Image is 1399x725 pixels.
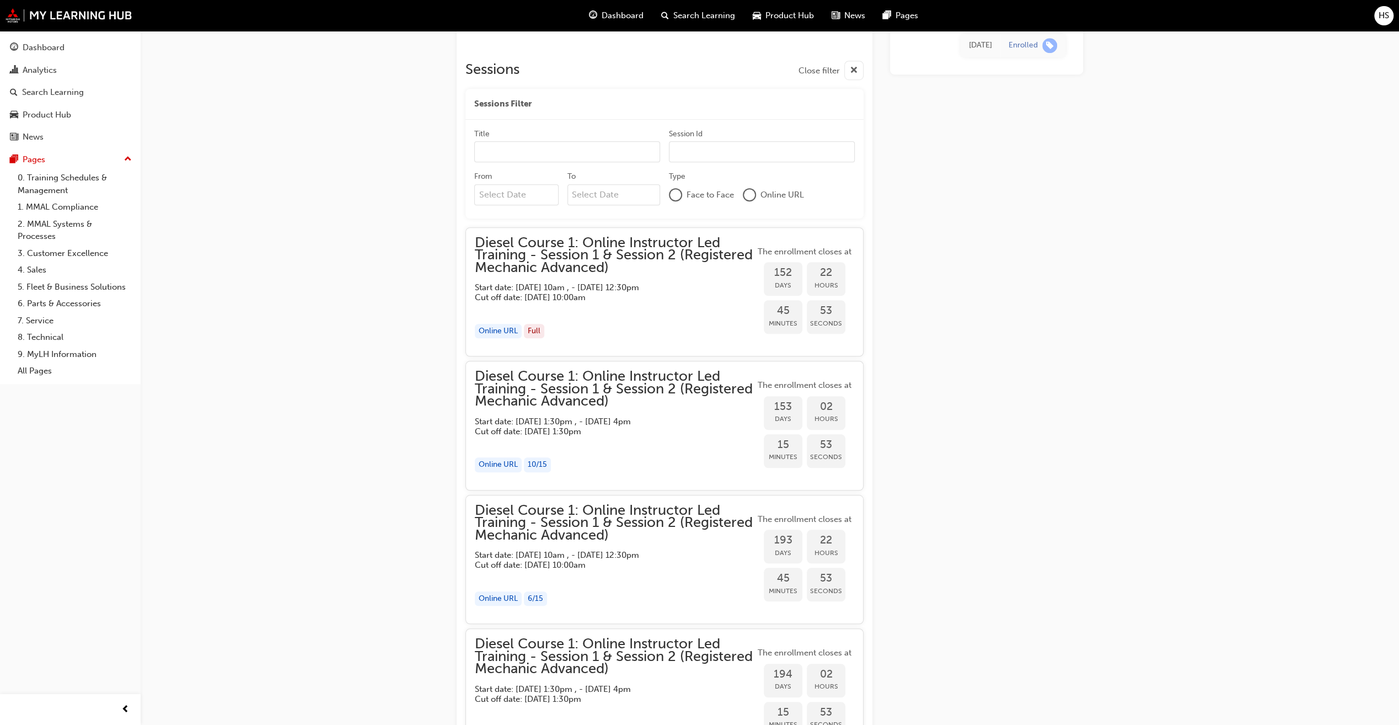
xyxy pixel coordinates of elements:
[580,4,652,27] a: guage-iconDashboard
[764,585,802,598] span: Minutes
[4,38,136,58] a: Dashboard
[874,4,927,27] a: pages-iconPages
[524,457,551,472] div: 10 / 15
[669,129,703,140] div: Session Id
[475,417,737,427] h5: Start date: [DATE] 1:30pm , - [DATE] 4pm
[764,451,802,463] span: Minutes
[807,401,845,413] span: 02
[764,680,802,693] span: Days
[832,9,840,23] span: news-icon
[10,88,18,98] span: search-icon
[475,370,854,481] button: Diesel Course 1: Online Instructor Led Training - Session 1 & Session 2 (Registered Mechanic Adva...
[807,547,845,559] span: Hours
[474,141,660,162] input: Title
[969,39,992,52] div: Thu Jul 03 2025 11:59:14 GMT+1000 (Australian Eastern Standard Time)
[13,346,136,363] a: 9. MyLH Information
[13,279,136,296] a: 5. Fleet & Business Solutions
[13,312,136,329] a: 7. Service
[753,9,761,23] span: car-icon
[765,9,814,22] span: Product Hub
[764,413,802,425] span: Days
[589,9,597,23] span: guage-icon
[764,668,802,681] span: 194
[4,60,136,81] a: Analytics
[764,439,802,451] span: 15
[13,262,136,279] a: 4. Sales
[4,35,136,150] button: DashboardAnalyticsSearch LearningProduct HubNews
[475,427,737,436] h5: Cut off date: [DATE] 1:30pm
[807,266,845,279] span: 22
[1009,40,1038,51] div: Enrolled
[475,237,854,348] button: Diesel Course 1: Online Instructor Led Training - Session 1 & Session 2 (Registered Mechanic Adva...
[524,324,544,339] div: Full
[807,706,845,719] span: 53
[475,324,522,339] div: Online URL
[764,572,802,585] span: 45
[669,171,685,182] div: Type
[13,169,136,199] a: 0. Training Schedules & Management
[652,4,744,27] a: search-iconSearch Learning
[807,279,845,292] span: Hours
[475,504,755,542] span: Diesel Course 1: Online Instructor Led Training - Session 1 & Session 2 (Registered Mechanic Adva...
[807,451,845,463] span: Seconds
[524,591,547,606] div: 6 / 15
[764,305,802,317] span: 45
[10,43,18,53] span: guage-icon
[602,9,644,22] span: Dashboard
[4,127,136,147] a: News
[764,266,802,279] span: 152
[807,439,845,451] span: 53
[844,9,865,22] span: News
[475,237,755,274] span: Diesel Course 1: Online Instructor Led Training - Session 1 & Session 2 (Registered Mechanic Adva...
[475,504,854,615] button: Diesel Course 1: Online Instructor Led Training - Session 1 & Session 2 (Registered Mechanic Adva...
[807,572,845,585] span: 53
[13,199,136,216] a: 1. MMAL Compliance
[669,141,855,162] input: Session Id
[474,129,490,140] div: Title
[474,184,559,205] input: From
[760,189,804,201] span: Online URL
[465,61,519,80] h2: Sessions
[475,292,737,302] h5: Cut off date: [DATE] 10:00am
[13,362,136,380] a: All Pages
[475,591,522,606] div: Online URL
[13,329,136,346] a: 8. Technical
[896,9,918,22] span: Pages
[850,64,858,78] span: cross-icon
[807,413,845,425] span: Hours
[13,216,136,245] a: 2. MMAL Systems & Processes
[687,189,734,201] span: Face to Face
[6,8,132,23] img: mmal
[567,171,576,182] div: To
[798,61,864,80] button: Close filter
[807,668,845,681] span: 02
[764,317,802,330] span: Minutes
[475,550,737,560] h5: Start date: [DATE] 10am , - [DATE] 12:30pm
[883,9,891,23] span: pages-icon
[807,585,845,598] span: Seconds
[567,184,661,205] input: To
[4,150,136,170] button: Pages
[13,245,136,262] a: 3. Customer Excellence
[23,109,71,121] div: Product Hub
[673,9,735,22] span: Search Learning
[475,457,522,472] div: Online URL
[475,560,737,570] h5: Cut off date: [DATE] 10:00am
[764,547,802,559] span: Days
[1042,38,1057,53] span: learningRecordVerb_ENROLL-icon
[474,98,532,110] span: Sessions Filter
[10,132,18,142] span: news-icon
[755,246,854,258] span: The enrollment closes at
[121,703,130,717] span: prev-icon
[10,155,18,165] span: pages-icon
[23,41,65,54] div: Dashboard
[475,638,755,675] span: Diesel Course 1: Online Instructor Led Training - Session 1 & Session 2 (Registered Mechanic Adva...
[764,706,802,719] span: 15
[807,534,845,547] span: 22
[10,110,18,120] span: car-icon
[23,131,44,143] div: News
[764,534,802,547] span: 193
[10,66,18,76] span: chart-icon
[4,105,136,125] a: Product Hub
